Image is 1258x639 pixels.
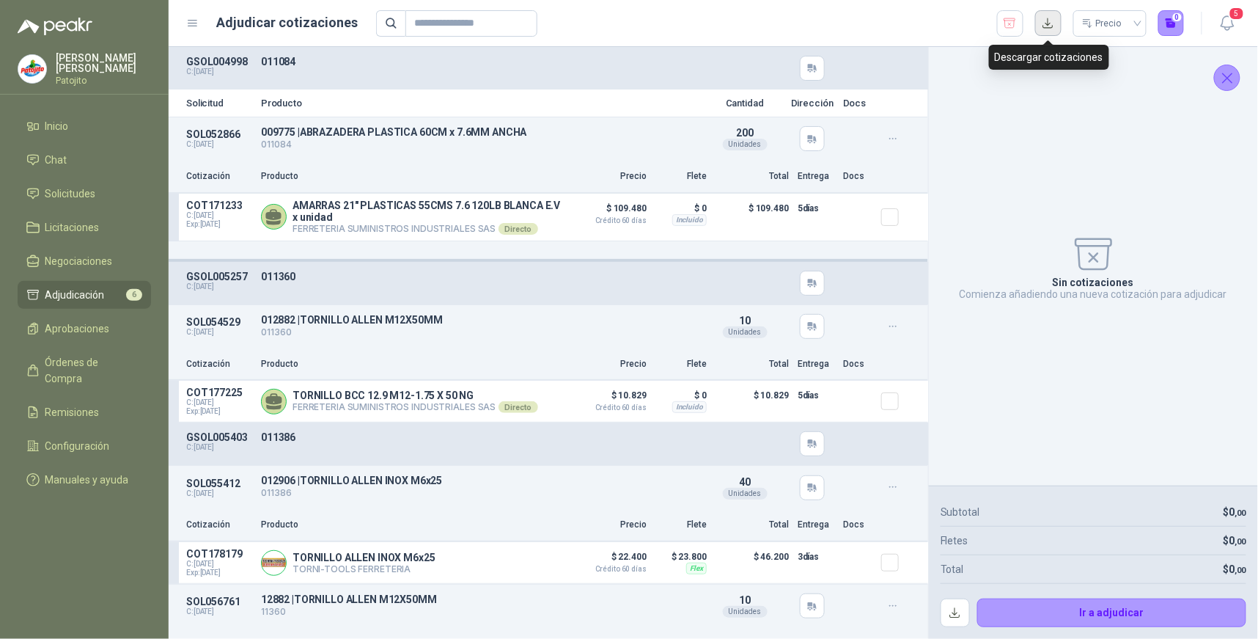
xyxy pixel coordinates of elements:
div: Descargar cotizaciones [989,45,1109,70]
p: 009775 | ABRAZADERA PLASTICA 60CM x 7.6MM ANCHA [261,126,699,138]
p: SOL056761 [186,596,252,607]
p: 012882 | TORNILLO ALLEN M12X50MM [261,314,699,326]
a: Configuración [18,432,151,460]
div: Precio [1082,12,1125,34]
img: Company Logo [18,55,46,83]
p: TORNILLO BCC 12.9 M12-1.75 X 50 NG [293,390,538,401]
span: C: [DATE] [186,211,252,220]
button: Cerrar [1214,65,1240,91]
p: TORNILLO ALLEN INOX M6x25 [293,552,435,563]
p: $ 0 [655,387,707,404]
p: Solicitud [186,98,252,108]
p: Cotización [186,357,252,371]
p: Cotización [186,169,252,183]
p: AMARRAS 21" PLASTICAS 55CMS 7.6 120LB BLANCA E.V x unidad [293,200,564,223]
p: 5 días [798,387,834,404]
a: Solicitudes [18,180,151,208]
p: Producto [261,357,564,371]
span: 0 [1229,535,1246,547]
p: 011386 [261,486,699,500]
button: 0 [1158,10,1185,37]
p: Producto [261,518,564,532]
p: Total [716,518,789,532]
p: $ 22.400 [573,548,647,573]
span: Manuales y ayuda [45,472,129,488]
p: Producto [261,169,564,183]
div: Unidades [723,326,768,338]
span: ,00 [1235,508,1246,518]
p: 011360 [261,271,699,282]
p: $ [1224,561,1246,577]
span: C: [DATE] [186,560,252,569]
p: Precio [573,169,647,183]
p: C: [DATE] [186,443,252,452]
div: Directo [499,223,537,235]
div: Unidades [723,606,768,618]
span: Exp: [DATE] [186,569,252,577]
span: 200 [736,127,754,139]
p: Flete [655,169,707,183]
p: GSOL004998 [186,56,252,67]
p: Precio [573,357,647,371]
p: C: [DATE] [186,607,252,616]
div: Unidades [723,139,768,150]
span: 6 [126,289,142,301]
button: 5 [1214,10,1240,37]
p: 012906 | TORNILLO ALLEN INOX M6x25 [261,475,699,486]
p: 12882 | TORNILLO ALLEN M12X50MM [261,594,699,605]
p: $ 46.200 [716,548,789,577]
p: Entrega [798,518,834,532]
span: Exp: [DATE] [186,220,252,229]
span: Negociaciones [45,253,113,269]
p: COT178179 [186,548,252,560]
p: 011360 [261,326,699,340]
span: Adjudicación [45,287,105,303]
p: TORNI-TOOLS FERRETERIA [293,563,435,574]
p: $ 109.480 [573,200,647,224]
p: Dirección [790,98,834,108]
button: Ir a adjudicar [977,599,1247,628]
span: Licitaciones [45,219,100,235]
p: $ 109.480 [716,200,789,235]
p: Cantidad [708,98,781,108]
a: Licitaciones [18,213,151,241]
h1: Adjudicar cotizaciones [217,12,358,33]
p: Entrega [798,357,834,371]
p: GSOL005403 [186,431,252,443]
span: Crédito 60 días [573,217,647,224]
p: $ 10.829 [573,387,647,412]
img: Company Logo [262,551,286,575]
p: Docs [843,169,872,183]
p: SOL055412 [186,478,252,489]
a: Órdenes de Compra [18,348,151,392]
p: 5 días [798,200,834,217]
p: COT171233 [186,200,252,211]
div: Unidades [723,488,768,500]
span: 10 [739,594,751,606]
p: C: [DATE] [186,489,252,498]
p: Total [941,561,964,577]
span: Remisiones [45,404,100,420]
p: $ 0 [655,200,707,217]
p: C: [DATE] [186,67,252,76]
a: Adjudicación6 [18,281,151,309]
span: 0 [1229,563,1246,575]
p: $ 23.800 [655,548,707,566]
span: C: [DATE] [186,398,252,407]
p: COT177225 [186,387,252,398]
span: ,00 [1235,537,1246,547]
p: Subtotal [941,504,980,520]
span: Inicio [45,118,69,134]
span: Exp: [DATE] [186,407,252,416]
p: SOL054529 [186,316,252,328]
p: C: [DATE] [186,140,252,149]
span: 40 [739,476,751,488]
p: FERRETERIA SUMINISTROS INDUSTRIALES SAS [293,401,538,413]
a: Manuales y ayuda [18,466,151,494]
span: Solicitudes [45,186,96,202]
p: GSOL005257 [186,271,252,282]
p: SOL052866 [186,128,252,140]
p: Flete [655,518,707,532]
a: Remisiones [18,398,151,426]
p: FERRETERIA SUMINISTROS INDUSTRIALES SAS [293,223,564,235]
